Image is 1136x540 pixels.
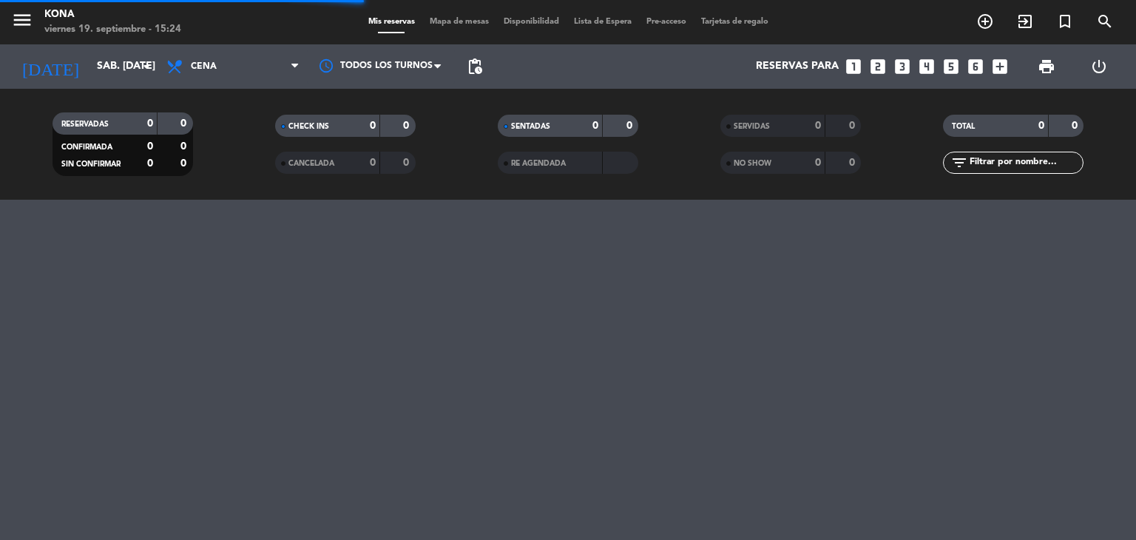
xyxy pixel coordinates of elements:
i: filter_list [950,154,968,172]
i: exit_to_app [1016,13,1034,30]
span: SENTADAS [511,123,550,130]
strong: 0 [592,121,598,131]
i: arrow_drop_down [138,58,155,75]
i: add_box [990,57,1010,76]
span: SIN CONFIRMAR [61,161,121,168]
strong: 0 [815,158,821,168]
span: NO SHOW [734,160,771,167]
span: CONFIRMADA [61,144,112,151]
i: power_settings_new [1090,58,1108,75]
strong: 0 [180,158,189,169]
div: LOG OUT [1072,44,1125,89]
div: viernes 19. septiembre - 15:24 [44,22,181,37]
i: looks_3 [893,57,912,76]
i: looks_5 [941,57,961,76]
strong: 0 [626,121,635,131]
i: looks_one [844,57,863,76]
span: RE AGENDADA [511,160,566,167]
i: looks_4 [917,57,936,76]
strong: 0 [815,121,821,131]
strong: 0 [147,118,153,129]
span: print [1038,58,1055,75]
span: CANCELADA [288,160,334,167]
span: Cena [191,61,217,72]
strong: 0 [147,158,153,169]
strong: 0 [849,158,858,168]
strong: 0 [180,118,189,129]
span: RESERVADAS [61,121,109,128]
i: search [1096,13,1114,30]
i: looks_two [868,57,887,76]
span: SERVIDAS [734,123,770,130]
i: turned_in_not [1056,13,1074,30]
i: add_circle_outline [976,13,994,30]
strong: 0 [370,121,376,131]
strong: 0 [849,121,858,131]
span: Disponibilidad [496,18,567,26]
strong: 0 [403,158,412,168]
span: Mis reservas [361,18,422,26]
button: menu [11,9,33,36]
strong: 0 [1072,121,1081,131]
span: TOTAL [952,123,975,130]
span: Pre-acceso [639,18,694,26]
i: looks_6 [966,57,985,76]
i: menu [11,9,33,31]
div: Kona [44,7,181,22]
span: Mapa de mesas [422,18,496,26]
span: pending_actions [466,58,484,75]
strong: 0 [1038,121,1044,131]
strong: 0 [403,121,412,131]
input: Filtrar por nombre... [968,155,1083,171]
span: CHECK INS [288,123,329,130]
strong: 0 [180,141,189,152]
i: [DATE] [11,50,89,83]
span: Lista de Espera [567,18,639,26]
span: Reservas para [756,61,839,72]
span: Tarjetas de regalo [694,18,776,26]
strong: 0 [370,158,376,168]
strong: 0 [147,141,153,152]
